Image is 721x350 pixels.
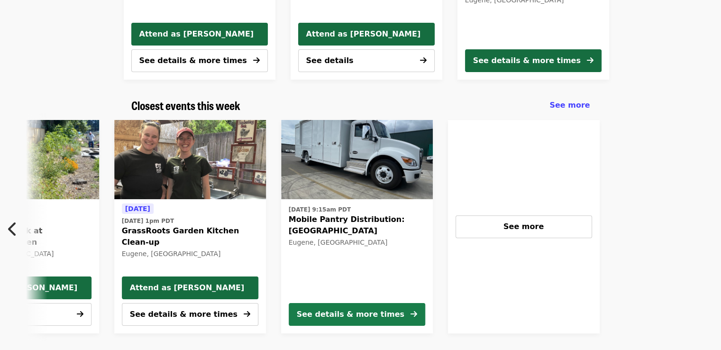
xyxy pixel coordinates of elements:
a: See details for "GrassRoots Garden Kitchen Clean-up" [122,203,258,260]
span: See details & more times [139,56,247,65]
button: Attend as [PERSON_NAME] [122,276,258,299]
i: arrow-right icon [253,56,260,65]
span: See more [549,101,590,110]
span: Attend as [PERSON_NAME] [306,28,427,40]
button: See details & more times [131,49,268,72]
i: arrow-right icon [587,56,593,65]
button: Attend as [PERSON_NAME] [298,23,435,46]
img: GrassRoots Garden Kitchen Clean-up organized by FOOD For Lane County [114,120,266,200]
span: See more [503,222,544,231]
button: See more [456,215,592,238]
span: Attend as [PERSON_NAME] [130,282,250,294]
div: See details & more times [473,55,581,66]
div: Eugene, [GEOGRAPHIC_DATA] [122,250,258,258]
button: See details & more times [289,303,425,326]
i: arrow-right icon [244,310,250,319]
time: [DATE] 9:15am PDT [289,205,351,214]
span: See details [306,56,354,65]
div: Eugene, [GEOGRAPHIC_DATA] [289,239,425,247]
i: arrow-right icon [411,310,417,319]
button: See details & more times [465,49,602,72]
time: [DATE] 1pm PDT [122,217,174,225]
div: See details & more times [297,309,404,320]
a: See more [448,120,600,333]
i: arrow-right icon [77,310,83,319]
button: See details & more times [122,303,258,326]
span: GrassRoots Garden Kitchen Clean-up [122,225,258,248]
a: Closest events this week [131,99,240,112]
span: Attend as [PERSON_NAME] [139,28,260,40]
span: Closest events this week [131,97,240,113]
img: Mobile Pantry Distribution: Bethel School District organized by FOOD For Lane County [281,120,433,200]
div: Closest events this week [124,99,598,112]
i: chevron-left icon [8,220,18,238]
a: GrassRoots Garden Kitchen Clean-up [114,120,266,200]
span: Mobile Pantry Distribution: [GEOGRAPHIC_DATA] [289,214,425,237]
span: [DATE] [125,205,150,212]
button: See details [298,49,435,72]
a: See more [549,100,590,111]
span: See details & more times [130,310,237,319]
i: arrow-right icon [420,56,427,65]
a: See details for "Mobile Pantry Distribution: Bethel School District" [281,120,433,333]
button: Attend as [PERSON_NAME] [131,23,268,46]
